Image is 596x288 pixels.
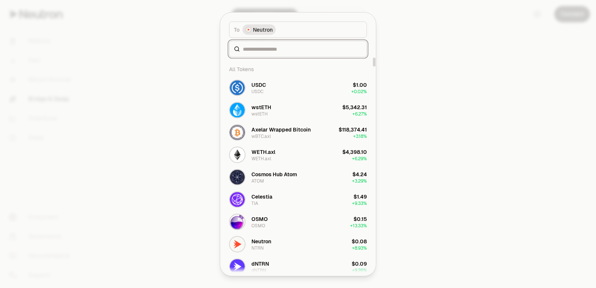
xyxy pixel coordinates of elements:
[251,200,258,206] div: TIA
[230,214,245,229] img: OSMO Logo
[352,155,367,161] span: + 6.29%
[352,245,367,251] span: + 8.93%
[251,170,297,178] div: Cosmos Hub Atom
[225,76,371,99] button: USDC LogoUSDCUSDC$1.00+0.02%
[225,255,371,278] button: dNTRN LogodNTRNdNTRN$0.09+9.26%
[251,178,264,184] div: ATOM
[225,99,371,121] button: wstETH LogowstETHwstETH$5,342.31+6.27%
[251,88,263,94] div: USDC
[251,126,311,133] div: Axelar Wrapped Bitcoin
[351,88,367,94] span: + 0.02%
[225,143,371,166] button: WETH.axl LogoWETH.axlWETH.axl$4,398.10+6.29%
[350,222,367,228] span: + 13.33%
[352,170,367,178] div: $4.24
[342,148,367,155] div: $4,398.10
[234,26,240,33] span: To
[352,260,367,267] div: $0.09
[339,126,367,133] div: $118,374.41
[251,215,268,222] div: OSMO
[251,245,264,251] div: NTRN
[253,26,273,33] span: Neutron
[251,148,275,155] div: WETH.axl
[251,111,268,117] div: wstETH
[251,155,271,161] div: WETH.axl
[352,178,367,184] span: + 3.29%
[246,27,251,32] img: Neutron Logo
[251,260,269,267] div: dNTRN
[225,188,371,211] button: TIA LogoCelestiaTIA$1.49+9.33%
[229,21,367,38] button: ToNeutron LogoNeutron
[230,80,245,95] img: USDC Logo
[251,133,271,139] div: wBTC.axl
[354,193,367,200] div: $1.49
[230,125,245,140] img: wBTC.axl Logo
[230,147,245,162] img: WETH.axl Logo
[251,222,265,228] div: OSMO
[352,237,367,245] div: $0.08
[230,259,245,274] img: dNTRN Logo
[342,103,367,111] div: $5,342.31
[225,121,371,143] button: wBTC.axl LogoAxelar Wrapped BitcoinwBTC.axl$118,374.41+3.18%
[251,103,271,111] div: wstETH
[251,81,266,88] div: USDC
[251,237,271,245] div: Neutron
[353,81,367,88] div: $1.00
[352,200,367,206] span: + 9.33%
[230,237,245,251] img: NTRN Logo
[225,166,371,188] button: ATOM LogoCosmos Hub AtomATOM$4.24+3.29%
[230,170,245,184] img: ATOM Logo
[251,267,266,273] div: dNTRN
[354,215,367,222] div: $0.15
[230,102,245,117] img: wstETH Logo
[230,192,245,207] img: TIA Logo
[352,111,367,117] span: + 6.27%
[225,233,371,255] button: NTRN LogoNeutronNTRN$0.08+8.93%
[353,133,367,139] span: + 3.18%
[251,193,272,200] div: Celestia
[225,211,371,233] button: OSMO LogoOSMOOSMO$0.15+13.33%
[352,267,367,273] span: + 9.26%
[225,61,371,76] div: All Tokens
